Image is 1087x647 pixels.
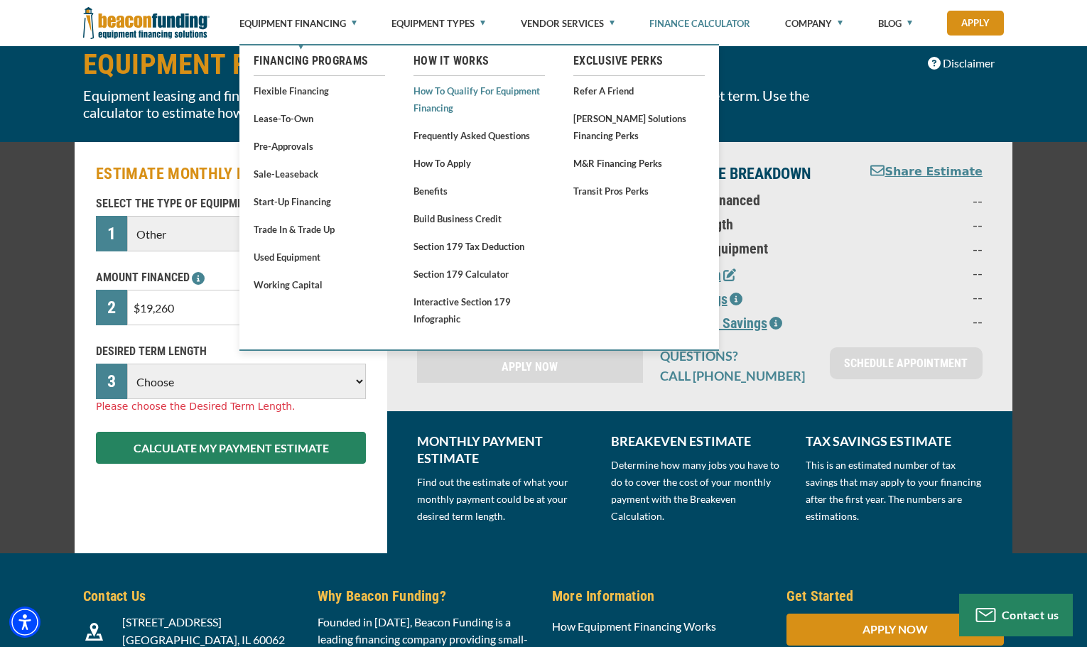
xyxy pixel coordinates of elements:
a: Trade In & Trade Up [254,220,385,238]
button: Cost After Savings [660,312,782,334]
p: -- [858,216,983,233]
a: Lease-To-Own [254,109,385,127]
div: 1 [96,216,127,251]
p: Amount Financed [660,192,841,209]
span: Contact us [1002,608,1059,621]
p: -- [858,264,983,281]
a: How to Qualify for Equipment Financing [413,82,545,116]
p: -- [858,288,983,305]
div: 2 [96,290,127,325]
h5: More Information [552,585,769,607]
a: Benefits [413,182,545,200]
h1: EQUIPMENT FINANCING CALCULATOR [83,50,848,80]
p: Term Length [660,216,841,233]
a: Working Capital [254,276,385,293]
a: Financing Programs [254,53,385,70]
button: CALCULATE MY PAYMENT ESTIMATE [96,432,366,464]
a: How Equipment Financing Works [552,619,716,633]
p: QUESTIONS? [660,347,813,364]
p: Determine how many jobs you have to do to cover the cost of your monthly payment with the Breakev... [611,457,788,525]
a: Start-Up Financing [254,192,385,210]
a: Interactive Section 179 Infographic [413,293,545,327]
a: APPLY NOW [786,622,1004,636]
a: Frequently Asked Questions [413,126,545,144]
button: Contact us [959,594,1073,636]
div: 3 [96,364,127,399]
p: SELECT THE TYPE OF EQUIPMENT [96,195,366,212]
h2: ESTIMATE MONTHLY PAYMENT [96,163,366,185]
img: Beacon Funding location [85,623,103,641]
a: Sale-Leaseback [254,165,385,183]
a: Section 179 Tax Deduction [413,237,545,255]
a: Apply [947,11,1004,36]
a: Build Business Credit [413,210,545,227]
p: MONTHLY PAYMENT ESTIMATE [417,433,594,467]
a: Used Equipment [254,248,385,266]
a: SCHEDULE APPOINTMENT [830,347,983,379]
h5: Get Started [786,585,1004,607]
p: BREAKEVEN ESTIMATE [611,433,788,450]
a: Flexible Financing [254,82,385,99]
a: M&R Financing Perks [573,154,705,172]
p: -- [858,192,983,209]
p: Equipment leasing and financing breaks down the cost of equipment into low monthly payments over ... [83,87,848,121]
button: Disclaimer [919,50,1004,77]
h5: Why Beacon Funding? [318,585,535,607]
p: CALL [PHONE_NUMBER] [660,367,813,384]
a: Pre-approvals [254,137,385,155]
input: $ [127,290,366,325]
p: AMOUNT FINANCED [96,269,366,286]
div: Please choose the Desired Term Length. [96,399,366,414]
a: Refer a Friend [573,82,705,99]
p: -- [858,312,983,330]
h5: Contact Us [83,585,301,607]
a: Section 179 Calculator [413,265,545,283]
p: -- [858,240,983,257]
span: Disclaimer [943,55,995,72]
a: [PERSON_NAME] Solutions Financing Perks [573,109,705,144]
div: APPLY NOW [786,614,1004,646]
p: Find out the estimate of what your monthly payment could be at your desired term length. [417,474,594,525]
p: This is an estimated number of tax savings that may apply to your financing after the first year.... [806,457,983,525]
div: Accessibility Menu [9,607,40,638]
a: How It Works [413,53,545,70]
p: Type of Equipment [660,240,841,257]
button: Share Estimate [870,163,983,181]
a: Exclusive Perks [573,53,705,70]
p: DESIRED TERM LENGTH [96,343,366,360]
p: ESTIMATE BREAKDOWN [660,163,841,185]
a: How to Apply [413,154,545,172]
a: Transit Pros Perks [573,182,705,200]
p: TAX SAVINGS ESTIMATE [806,433,983,450]
span: [STREET_ADDRESS] [GEOGRAPHIC_DATA], IL 60062 [122,615,285,646]
a: APPLY NOW [417,351,643,383]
